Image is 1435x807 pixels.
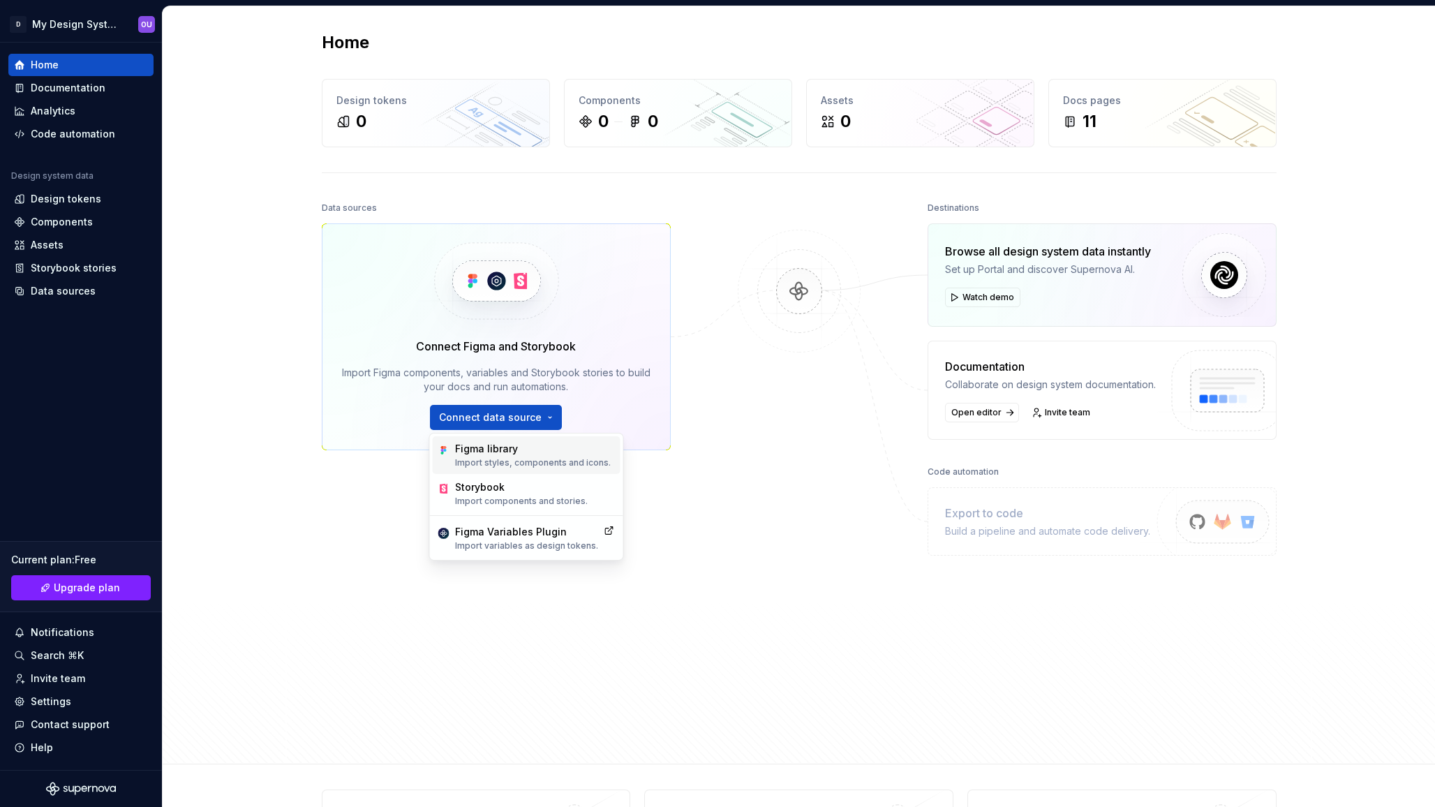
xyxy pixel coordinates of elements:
div: Storybook stories [31,261,117,275]
a: Design tokens [8,188,154,210]
div: Assets [31,238,64,252]
button: Notifications [8,621,154,644]
p: Import components and stories. [455,496,588,507]
button: DMy Design SystemOU [3,9,159,39]
div: My Design System [32,17,121,31]
div: Invite team [31,672,85,686]
div: Docs pages [1063,94,1262,108]
a: Code automation [8,123,154,145]
span: Connect data source [439,410,542,424]
div: Documentation [31,81,105,95]
div: Assets [821,94,1020,108]
div: Home [31,58,59,72]
a: Open editor [945,403,1019,422]
div: Set up Portal and discover Supernova AI. [945,262,1151,276]
div: Design system data [11,170,94,182]
span: Invite team [1045,407,1090,418]
div: Settings [31,695,71,709]
a: Assets [8,234,154,256]
span: Watch demo [962,292,1014,303]
div: Code automation [31,127,115,141]
button: Search ⌘K [8,644,154,667]
a: Storybook stories [8,257,154,279]
div: Notifications [31,625,94,639]
div: Destinations [928,198,979,218]
p: Import variables as design tokens. [455,540,598,551]
div: Documentation [945,358,1156,375]
div: Analytics [31,104,75,118]
span: Upgrade plan [54,581,120,595]
div: Design tokens [336,94,535,108]
button: Contact support [8,713,154,736]
div: 0 [598,110,609,133]
a: Documentation [8,77,154,99]
div: Data sources [322,198,377,218]
div: Collaborate on design system documentation. [945,378,1156,392]
p: Import styles, components and icons. [455,457,611,468]
div: Search ⌘K [31,649,84,662]
a: Components00 [564,79,792,147]
div: Connect data source [429,433,624,561]
button: Help [8,736,154,759]
svg: Supernova Logo [46,782,116,796]
div: OU [141,19,152,30]
div: Figma library [455,442,611,456]
a: Design tokens0 [322,79,550,147]
a: Components [8,211,154,233]
a: Docs pages11 [1048,79,1277,147]
a: Data sources [8,280,154,302]
div: Components [579,94,778,108]
a: Assets0 [806,79,1034,147]
div: Connect Figma and Storybook [416,338,576,355]
a: Invite team [1027,403,1096,422]
div: 11 [1083,110,1096,133]
div: Build a pipeline and automate code delivery. [945,524,1150,538]
div: 0 [840,110,851,133]
div: 0 [648,110,658,133]
div: Export to code [945,505,1150,521]
span: Open editor [951,407,1002,418]
a: Home [8,54,154,76]
div: Code automation [928,462,999,482]
div: Storybook [455,480,588,494]
div: Help [31,741,53,755]
a: Settings [8,690,154,713]
div: 0 [356,110,366,133]
button: Connect data source [430,405,562,430]
a: Upgrade plan [11,575,151,600]
div: Contact support [31,718,110,732]
a: Invite team [8,667,154,690]
div: Import Figma components, variables and Storybook stories to build your docs and run automations. [342,366,650,394]
div: Data sources [31,284,96,298]
button: Watch demo [945,288,1020,307]
div: Components [31,215,93,229]
div: Figma Variables Plugin [455,525,598,539]
div: Current plan : Free [11,553,151,567]
a: Analytics [8,100,154,122]
div: Browse all design system data instantly [945,243,1151,260]
h2: Home [322,31,369,54]
div: Design tokens [31,192,101,206]
div: D [10,16,27,33]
